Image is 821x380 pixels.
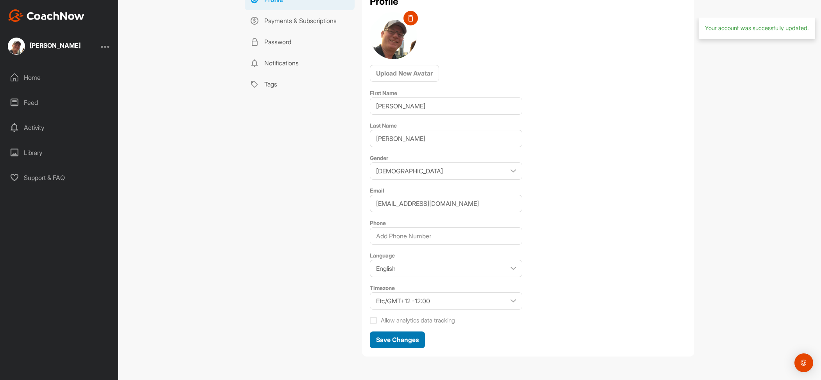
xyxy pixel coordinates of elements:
[370,317,455,324] label: Allow analytics data tracking
[370,90,397,96] label: First Name
[4,93,115,112] div: Feed
[8,38,25,55] img: square_20cee368cbb20040377720748ca2a111.jpg
[370,65,439,82] button: Upload New Avatar
[8,9,84,22] img: CoachNow
[370,220,386,226] label: Phone
[4,168,115,187] div: Support & FAQ
[245,10,355,31] a: Payments & Subscriptions
[376,336,419,344] span: Save Changes
[30,42,81,49] div: [PERSON_NAME]
[4,68,115,87] div: Home
[245,74,355,95] a: Tags
[370,122,397,129] label: Last Name
[245,52,355,74] a: Notifications
[370,252,395,259] label: Language
[370,187,384,194] label: Email
[376,69,433,77] span: Upload New Avatar
[245,31,355,52] a: Password
[370,155,388,161] label: Gender
[370,227,522,245] input: Add Phone Number
[370,12,417,59] img: user
[4,143,115,162] div: Library
[370,331,425,348] button: Save Changes
[370,285,395,291] label: Timezone
[705,24,809,33] div: Your account was successfully updated.
[794,353,813,372] div: Open Intercom Messenger
[4,118,115,137] div: Activity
